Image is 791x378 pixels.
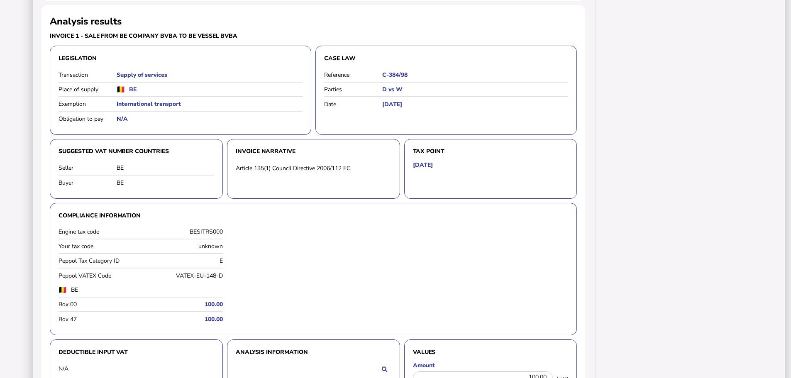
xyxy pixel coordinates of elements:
[143,242,223,250] div: unknown
[59,212,568,219] h3: Compliance information
[236,164,391,172] div: Article 135(1) Council Directive 2006/112 EC
[382,85,568,93] h5: D vs W
[59,148,214,155] h3: Suggested VAT number countries
[413,348,569,356] h3: Values
[59,300,139,308] label: Box 00
[50,15,122,28] h2: Analysis results
[117,100,303,108] h5: International transport
[59,85,117,93] label: Place of supply
[382,100,568,108] h5: [DATE]
[143,272,223,280] div: VATEX-EU-148-D
[117,115,303,123] h5: N/A
[324,85,382,93] label: Parties
[59,315,139,323] label: Box 47
[324,100,382,108] label: Date
[117,71,303,79] h5: Supply of services
[236,148,391,155] h3: Invoice narrative
[71,286,158,294] label: BE
[117,86,125,93] img: be.png
[50,32,311,40] h3: Invoice 1 - sale from BE Company BVBA to BE Vessel BVBA
[324,71,382,79] label: Reference
[143,257,223,265] div: E
[143,315,223,323] h5: 100.00
[117,164,214,172] div: BE
[413,148,569,155] h3: Tax point
[59,54,303,62] h3: Legislation
[59,100,117,108] label: Exemption
[236,348,391,356] h3: Analysis information
[117,179,214,187] div: BE
[59,287,67,293] img: be.png
[143,300,223,308] h5: 100.00
[59,348,214,356] h3: Deductible input VAT
[413,361,569,369] label: Amount
[59,365,117,373] div: N/A
[129,85,137,93] h5: BE
[59,257,139,265] label: Peppol Tax Category ID
[59,242,139,250] label: Your tax code
[59,115,117,123] label: Obligation to pay
[59,71,117,79] label: Transaction
[59,164,117,172] label: Seller
[59,228,139,236] label: Engine tax code
[143,228,223,236] div: BESITRS000
[324,54,568,62] h3: Case law
[413,161,433,169] h5: [DATE]
[59,179,117,187] label: Buyer
[382,71,568,79] h5: C-384/98
[59,272,139,280] label: Peppol VATEX Code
